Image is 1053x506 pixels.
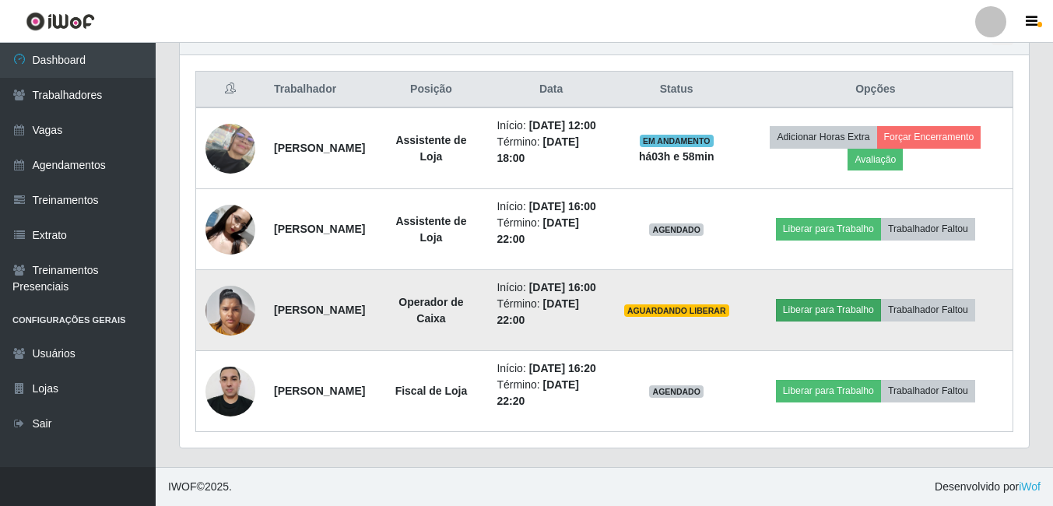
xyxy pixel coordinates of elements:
time: [DATE] 16:20 [529,362,596,374]
li: Término: [497,377,605,409]
time: [DATE] 16:00 [529,200,596,213]
strong: [PERSON_NAME] [274,142,365,154]
span: EM ANDAMENTO [640,135,714,147]
span: AGUARDANDO LIBERAR [624,304,729,317]
th: Data [487,72,614,108]
img: 1744811105728.jpeg [205,205,255,255]
time: [DATE] 12:00 [529,119,596,132]
span: AGENDADO [649,385,704,398]
strong: [PERSON_NAME] [274,304,365,316]
button: Liberar para Trabalho [776,380,881,402]
li: Início: [497,199,605,215]
strong: [PERSON_NAME] [274,223,365,235]
button: Avaliação [848,149,903,170]
th: Status [615,72,739,108]
li: Início: [497,360,605,377]
button: Liberar para Trabalho [776,218,881,240]
li: Início: [497,279,605,296]
li: Início: [497,118,605,134]
li: Término: [497,215,605,248]
button: Trabalhador Faltou [881,299,975,321]
time: [DATE] 16:00 [529,281,596,293]
button: Adicionar Horas Extra [770,126,876,148]
th: Trabalhador [265,72,374,108]
button: Trabalhador Faltou [881,218,975,240]
img: 1724269488356.jpeg [205,277,255,343]
button: Trabalhador Faltou [881,380,975,402]
strong: Assistente de Loja [395,215,466,244]
span: Desenvolvido por [935,479,1041,495]
a: iWof [1019,480,1041,493]
img: 1720171489810.jpeg [205,124,255,174]
span: © 2025 . [168,479,232,495]
th: Opções [739,72,1013,108]
strong: Assistente de Loja [395,134,466,163]
img: CoreUI Logo [26,12,95,31]
strong: Fiscal de Loja [395,385,468,397]
strong: Operador de Caixa [398,296,463,325]
img: 1730211202642.jpeg [205,358,255,424]
th: Posição [374,72,487,108]
strong: [PERSON_NAME] [274,385,365,397]
button: Liberar para Trabalho [776,299,881,321]
span: AGENDADO [649,223,704,236]
span: IWOF [168,480,197,493]
strong: há 03 h e 58 min [639,150,714,163]
li: Término: [497,296,605,329]
button: Forçar Encerramento [877,126,981,148]
li: Término: [497,134,605,167]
